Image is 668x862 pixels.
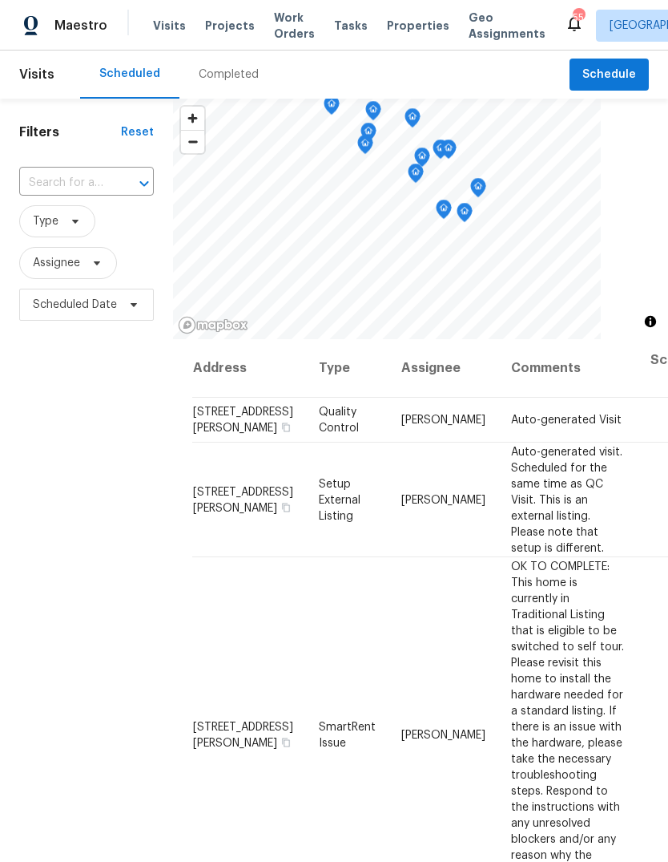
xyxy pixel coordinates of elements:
button: Zoom in [181,107,204,130]
th: Address [192,339,306,398]
div: Map marker [365,101,381,126]
span: [PERSON_NAME] [401,729,485,740]
span: Visits [153,18,186,34]
span: Schedule [582,65,636,85]
div: Map marker [470,178,486,203]
div: Map marker [357,135,373,160]
span: Auto-generated visit. Scheduled for the same time as QC Visit. This is an external listing. Pleas... [511,446,622,553]
span: Properties [387,18,449,34]
a: Mapbox homepage [178,316,248,334]
span: SmartRent Issue [319,721,376,748]
button: Open [133,172,155,195]
input: Search for an address... [19,171,109,196]
button: Toggle attribution [641,312,660,331]
button: Zoom out [181,130,204,153]
span: Maestro [54,18,107,34]
th: Assignee [388,339,498,398]
div: Map marker [441,140,457,164]
div: Map marker [408,164,424,188]
div: Map marker [457,203,473,228]
h1: Filters [19,124,121,140]
span: Geo Assignments [469,10,545,42]
button: Schedule [569,59,649,91]
span: Tasks [334,20,368,31]
span: Zoom out [181,131,204,153]
span: [PERSON_NAME] [401,415,485,426]
div: Map marker [360,123,376,148]
span: [STREET_ADDRESS][PERSON_NAME] [193,721,293,748]
button: Copy Address [279,735,293,749]
div: Map marker [436,200,452,225]
div: Map marker [433,140,449,164]
span: Scheduled Date [33,297,117,313]
span: Auto-generated Visit [511,415,622,426]
span: Work Orders [274,10,315,42]
div: Reset [121,124,154,140]
span: [STREET_ADDRESS][PERSON_NAME] [193,486,293,513]
span: Visits [19,57,54,92]
canvas: Map [173,99,601,339]
button: Copy Address [279,420,293,435]
div: Map marker [414,148,430,172]
span: [PERSON_NAME] [401,494,485,505]
span: Type [33,213,58,229]
th: Comments [498,339,638,398]
span: Toggle attribution [646,313,655,330]
span: Setup External Listing [319,478,360,521]
span: Quality Control [319,407,359,434]
span: Assignee [33,255,80,271]
span: Projects [205,18,255,34]
div: Map marker [324,95,340,120]
div: Completed [199,67,259,83]
th: Type [306,339,388,398]
div: 55 [573,10,584,26]
button: Copy Address [279,500,293,514]
span: [STREET_ADDRESS][PERSON_NAME] [193,407,293,434]
div: Map marker [404,108,421,133]
div: Scheduled [99,66,160,82]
